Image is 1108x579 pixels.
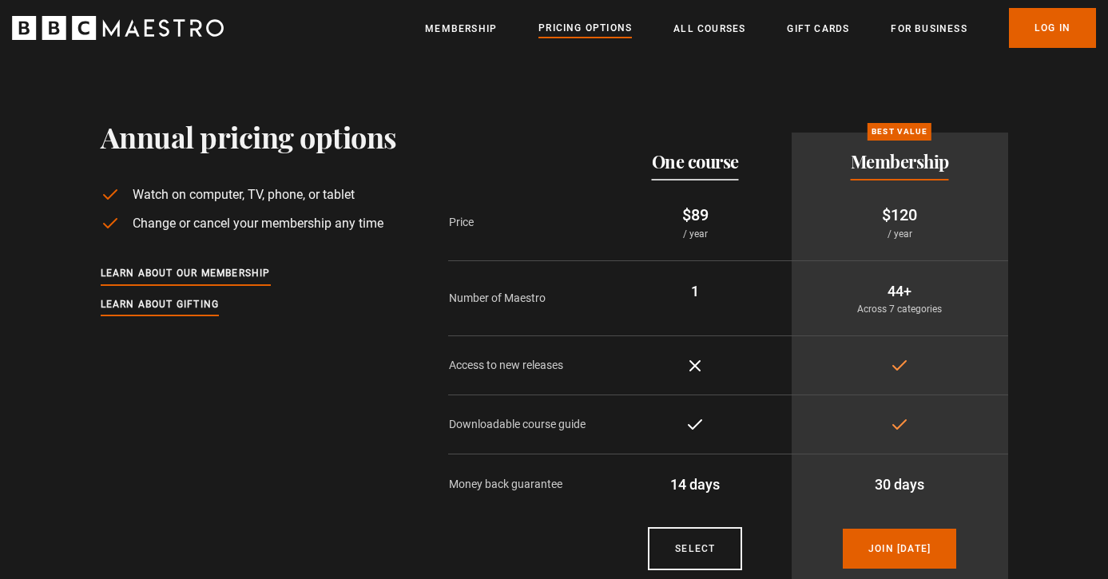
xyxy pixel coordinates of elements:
[843,529,956,569] a: Join [DATE]
[449,357,599,374] p: Access to new releases
[804,227,995,241] p: / year
[648,527,742,570] a: Courses
[612,203,779,227] p: $89
[612,227,779,241] p: / year
[787,21,849,37] a: Gift Cards
[425,8,1096,48] nav: Primary
[804,203,995,227] p: $120
[449,290,599,307] p: Number of Maestro
[101,214,397,233] li: Change or cancel your membership any time
[804,474,995,495] p: 30 days
[804,302,995,316] p: Across 7 categories
[851,152,949,171] h2: Membership
[425,21,497,37] a: Membership
[652,152,739,171] h2: One course
[449,416,599,433] p: Downloadable course guide
[449,214,599,231] p: Price
[101,265,271,283] a: Learn about our membership
[101,120,397,153] h1: Annual pricing options
[612,280,779,302] p: 1
[612,474,779,495] p: 14 days
[1009,8,1096,48] a: Log In
[12,16,224,40] svg: BBC Maestro
[868,123,931,141] p: Best value
[449,476,599,493] p: Money back guarantee
[101,296,220,314] a: Learn about gifting
[538,20,632,38] a: Pricing Options
[101,185,397,204] li: Watch on computer, TV, phone, or tablet
[804,280,995,302] p: 44+
[673,21,745,37] a: All Courses
[891,21,967,37] a: For business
